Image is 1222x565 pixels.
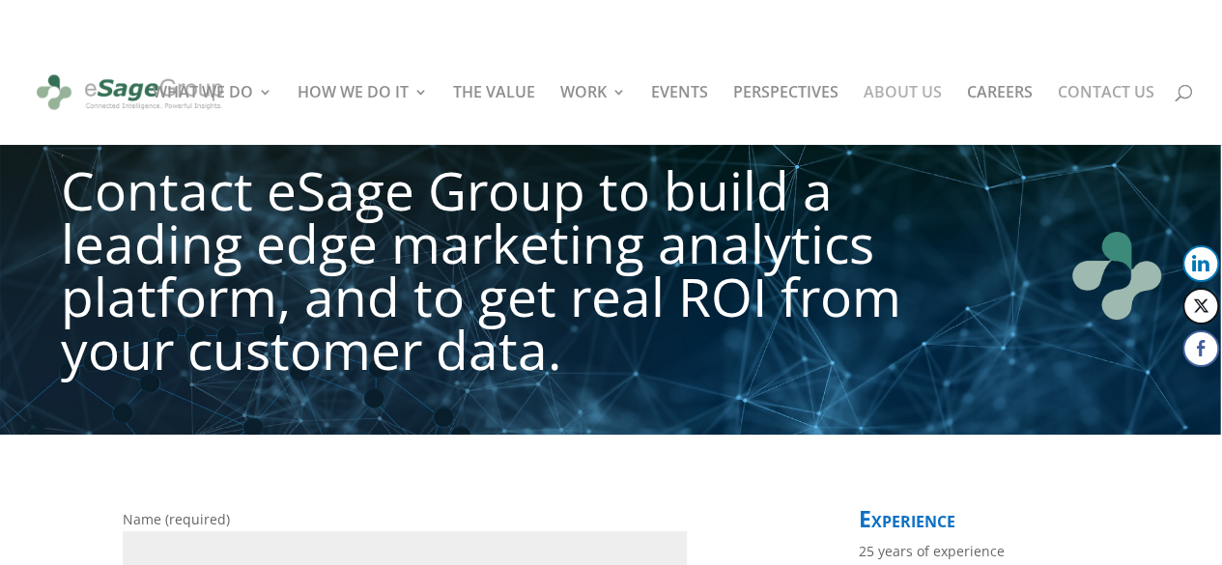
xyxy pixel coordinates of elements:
button: Twitter Share [1182,288,1219,325]
img: eSage Group [33,66,227,119]
a: WHAT WE DO [153,85,272,145]
a: PERSPECTIVES [733,85,838,145]
a: HOW WE DO IT [298,85,428,145]
button: LinkedIn Share [1182,245,1219,282]
a: THE VALUE [453,85,535,145]
a: WORK [560,85,626,145]
a: CONTACT US [1058,85,1154,145]
p: , [61,140,958,163]
a: ABOUT US [864,85,942,145]
h1: Contact eSage Group to build a leading edge marketing analytics platform, and to get real ROI fro... [61,163,958,401]
span: Experience [858,503,954,534]
a: EVENTS [651,85,708,145]
a: CAREERS [967,85,1033,145]
label: Name (required) [123,510,688,565]
button: Facebook Share [1182,330,1219,367]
